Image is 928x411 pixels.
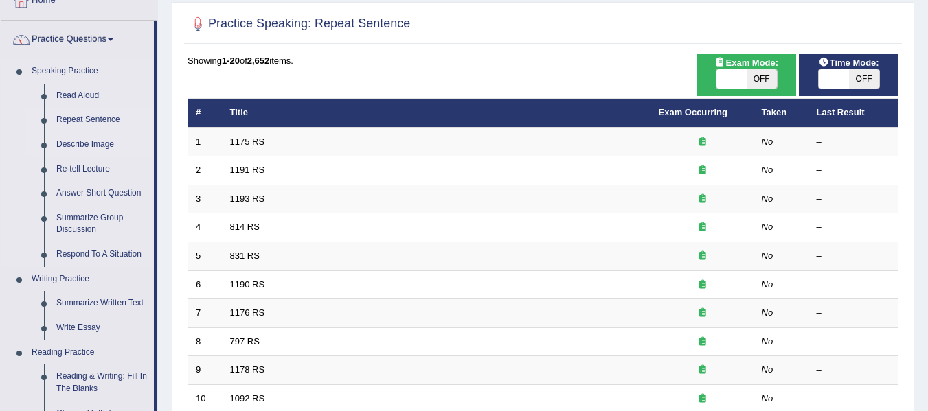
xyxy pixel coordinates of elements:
[659,107,727,117] a: Exam Occurring
[817,250,891,263] div: –
[762,193,773,204] em: No
[188,270,223,299] td: 6
[230,165,265,175] a: 1191 RS
[762,307,773,318] em: No
[697,54,796,96] div: Show exams occurring in exams
[50,316,154,340] a: Write Essay
[659,164,747,177] div: Exam occurring question
[659,392,747,406] div: Exam occurring question
[1,21,154,55] a: Practice Questions
[817,364,891,377] div: –
[230,193,265,204] a: 1193 RS
[762,250,773,261] em: No
[762,364,773,375] em: No
[659,136,747,149] div: Exam occurring question
[188,128,223,156] td: 1
[50,132,154,157] a: Describe Image
[50,206,154,242] a: Summarize Group Discussion
[230,364,265,375] a: 1178 RS
[50,108,154,132] a: Repeat Sentence
[188,54,898,67] div: Showing of items.
[50,84,154,108] a: Read Aloud
[188,327,223,356] td: 8
[188,99,223,128] th: #
[50,157,154,182] a: Re-tell Lecture
[230,307,265,318] a: 1176 RS
[762,165,773,175] em: No
[50,291,154,316] a: Summarize Written Text
[817,221,891,234] div: –
[25,59,154,84] a: Speaking Practice
[230,393,265,403] a: 1092 RS
[659,336,747,349] div: Exam occurring question
[849,69,879,89] span: OFF
[230,279,265,290] a: 1190 RS
[659,307,747,320] div: Exam occurring question
[25,340,154,365] a: Reading Practice
[762,393,773,403] em: No
[230,336,260,347] a: 797 RS
[762,336,773,347] em: No
[817,279,891,292] div: –
[747,69,777,89] span: OFF
[817,336,891,349] div: –
[222,56,240,66] b: 1-20
[188,14,410,34] h2: Practice Speaking: Repeat Sentence
[50,364,154,401] a: Reading & Writing: Fill In The Blanks
[817,307,891,320] div: –
[188,299,223,328] td: 7
[817,392,891,406] div: –
[659,279,747,292] div: Exam occurring question
[188,242,223,271] td: 5
[762,279,773,290] em: No
[659,221,747,234] div: Exam occurring question
[754,99,809,128] th: Taken
[659,250,747,263] div: Exam occurring question
[188,213,223,242] td: 4
[230,222,260,232] a: 814 RS
[813,56,885,70] span: Time Mode:
[188,185,223,213] td: 3
[762,137,773,147] em: No
[230,250,260,261] a: 831 RS
[762,222,773,232] em: No
[247,56,270,66] b: 2,652
[709,56,783,70] span: Exam Mode:
[817,193,891,206] div: –
[659,193,747,206] div: Exam occurring question
[188,356,223,385] td: 9
[659,364,747,377] div: Exam occurring question
[817,136,891,149] div: –
[817,164,891,177] div: –
[809,99,898,128] th: Last Result
[50,181,154,206] a: Answer Short Question
[25,267,154,292] a: Writing Practice
[230,137,265,147] a: 1175 RS
[188,156,223,185] td: 2
[50,242,154,267] a: Respond To A Situation
[223,99,651,128] th: Title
